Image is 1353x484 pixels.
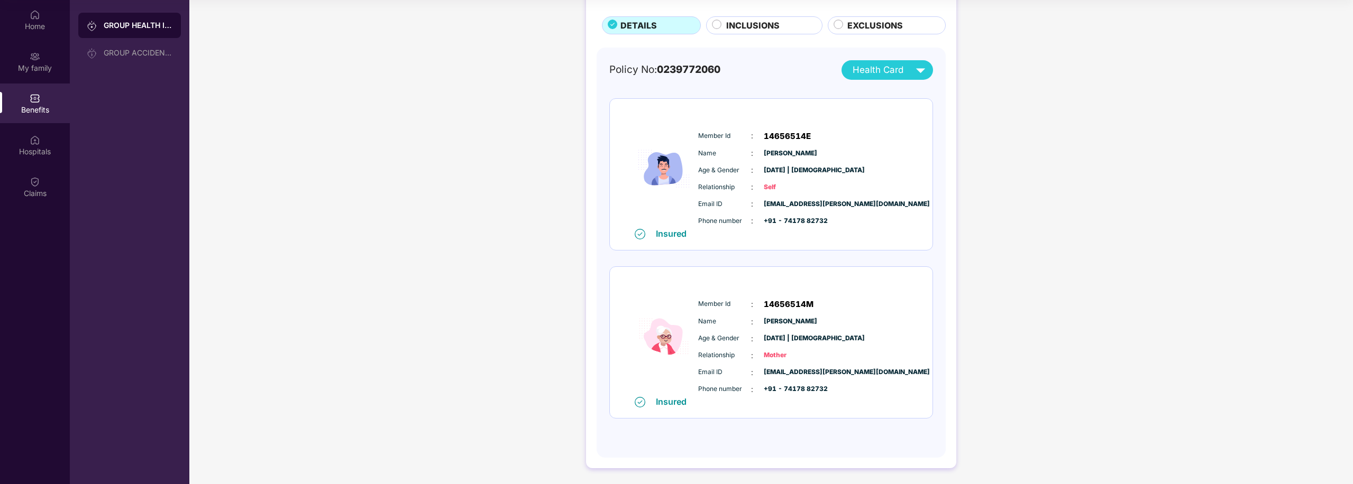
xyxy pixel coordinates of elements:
img: icon [632,109,696,228]
span: EXCLUSIONS [847,19,903,32]
span: [DATE] | [DEMOGRAPHIC_DATA] [764,165,817,175]
span: [EMAIL_ADDRESS][PERSON_NAME][DOMAIN_NAME] [764,199,817,209]
img: svg+xml;base64,PHN2ZyB3aWR0aD0iMjAiIGhlaWdodD0iMjAiIHZpZXdCb3g9IjAgMCAyMCAyMCIgZmlsbD0ibm9uZSIgeG... [87,48,97,59]
span: Email ID [698,199,751,209]
span: : [751,215,753,227]
span: Email ID [698,367,751,377]
span: Phone number [698,384,751,394]
div: Policy No: [609,62,720,78]
span: Member Id [698,299,751,309]
div: GROUP HEALTH INSURANCE [104,20,172,31]
span: : [751,198,753,210]
span: : [751,333,753,345]
span: : [751,316,753,328]
span: Name [698,317,751,327]
img: icon [632,277,696,396]
span: : [751,147,753,159]
span: 14656514M [764,298,813,311]
span: DETAILS [620,19,657,32]
span: [PERSON_NAME] [764,317,817,327]
img: svg+xml;base64,PHN2ZyB4bWxucz0iaHR0cDovL3d3dy53My5vcmcvMjAwMC9zdmciIHdpZHRoPSIxNiIgaGVpZ2h0PSIxNi... [635,229,645,239]
span: Age & Gender [698,165,751,175]
span: : [751,384,753,395]
img: svg+xml;base64,PHN2ZyB4bWxucz0iaHR0cDovL3d3dy53My5vcmcvMjAwMC9zdmciIHZpZXdCb3g9IjAgMCAyNCAyNCIgd2... [911,61,930,79]
div: Insured [656,228,693,239]
span: : [751,181,753,193]
div: GROUP ACCIDENTAL INSURANCE [104,49,172,57]
span: INCLUSIONS [726,19,780,32]
span: Relationship [698,350,751,360]
span: Mother [764,350,817,360]
img: svg+xml;base64,PHN2ZyB3aWR0aD0iMjAiIGhlaWdodD0iMjAiIHZpZXdCb3g9IjAgMCAyMCAyMCIgZmlsbD0ibm9uZSIgeG... [30,51,40,62]
img: svg+xml;base64,PHN2ZyBpZD0iQ2xhaW0iIHhtbG5zPSJodHRwOi8vd3d3LnczLm9yZy8yMDAwL3N2ZyIgd2lkdGg9IjIwIi... [30,176,40,187]
img: svg+xml;base64,PHN2ZyB3aWR0aD0iMjAiIGhlaWdodD0iMjAiIHZpZXdCb3g9IjAgMCAyMCAyMCIgZmlsbD0ibm9uZSIgeG... [87,21,97,31]
span: +91 - 74178 82732 [764,216,817,226]
span: Name [698,148,751,159]
img: svg+xml;base64,PHN2ZyBpZD0iSG9tZSIgeG1sbnM9Imh0dHA6Ly93d3cudzMub3JnLzIwMDAvc3ZnIiB3aWR0aD0iMjAiIG... [30,10,40,20]
span: [DATE] | [DEMOGRAPHIC_DATA] [764,333,817,343]
span: Phone number [698,216,751,226]
span: 0239772060 [657,63,720,76]
button: Health Card [842,60,933,80]
img: svg+xml;base64,PHN2ZyB4bWxucz0iaHR0cDovL3d3dy53My5vcmcvMjAwMC9zdmciIHdpZHRoPSIxNiIgaGVpZ2h0PSIxNi... [635,397,645,407]
span: Self [764,182,817,192]
div: Insured [656,396,693,407]
span: Health Card [853,63,903,77]
span: +91 - 74178 82732 [764,384,817,394]
img: svg+xml;base64,PHN2ZyBpZD0iQmVuZWZpdHMiIHhtbG5zPSJodHRwOi8vd3d3LnczLm9yZy8yMDAwL3N2ZyIgd2lkdGg9Ij... [30,93,40,104]
span: : [751,130,753,142]
span: [EMAIL_ADDRESS][PERSON_NAME][DOMAIN_NAME] [764,367,817,377]
span: : [751,367,753,378]
span: : [751,164,753,176]
span: : [751,350,753,361]
span: : [751,299,753,310]
span: Relationship [698,182,751,192]
span: 14656514E [764,130,811,143]
span: Age & Gender [698,333,751,343]
span: [PERSON_NAME] [764,148,817,159]
img: svg+xml;base64,PHN2ZyBpZD0iSG9zcGl0YWxzIiB4bWxucz0iaHR0cDovL3d3dy53My5vcmcvMjAwMC9zdmciIHdpZHRoPS... [30,135,40,145]
span: Member Id [698,131,751,141]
